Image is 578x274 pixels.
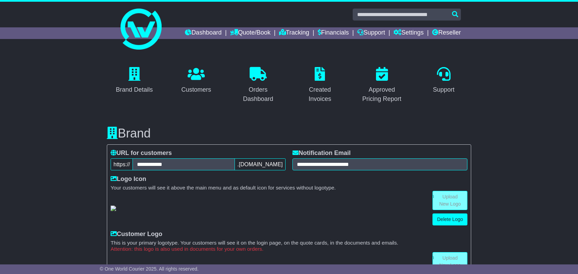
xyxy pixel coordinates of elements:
[100,266,199,272] span: © One World Courier 2025. All rights reserved.
[354,65,410,106] a: Approved Pricing Report
[185,27,222,39] a: Dashboard
[432,213,467,225] a: Delete Logo
[428,65,459,97] a: Support
[111,175,146,183] label: Logo Icon
[432,191,467,210] a: Upload New Logo
[432,27,461,39] a: Reseller
[230,65,286,106] a: Orders Dashboard
[230,27,271,39] a: Quote/Book
[432,252,467,271] a: Upload New Logo
[111,206,116,211] img: GetResellerIconLogo
[111,240,467,246] small: This is your primary logotype. Your customers will see it on the login page, on the quote cards, ...
[111,149,172,157] label: URL for customers
[235,85,281,104] div: Orders Dashboard
[433,85,454,94] div: Support
[111,231,162,238] label: Customer Logo
[292,149,351,157] label: Notification Email
[111,185,467,191] small: Your customers will see it above the main menu and as default icon for services without logotype.
[359,85,405,104] div: Approved Pricing Report
[111,158,133,170] span: https://
[357,27,385,39] a: Support
[235,158,286,170] span: .[DOMAIN_NAME]
[318,27,349,39] a: Financials
[393,27,424,39] a: Settings
[107,127,471,140] h3: Brand
[181,85,211,94] div: Customers
[279,27,309,39] a: Tracking
[292,65,348,106] a: Created Invoices
[297,85,343,104] div: Created Invoices
[111,246,467,252] small: Attention: this logo is also used in documents for your own orders.
[116,85,153,94] div: Brand Details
